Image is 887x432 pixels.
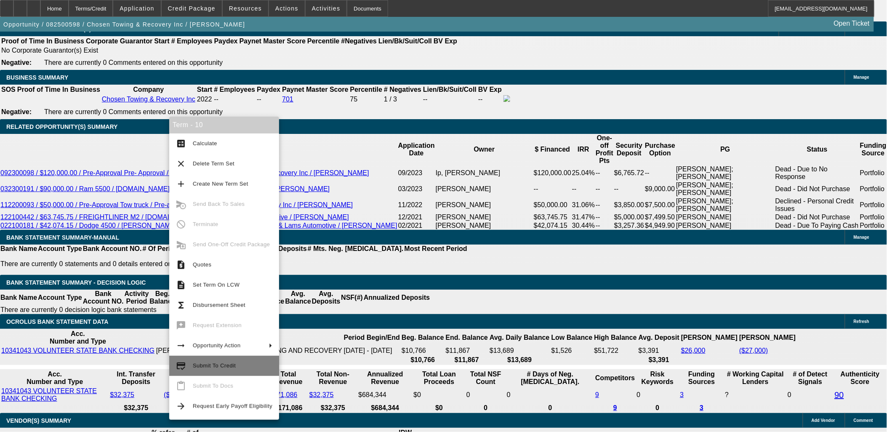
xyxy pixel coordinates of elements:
[725,391,729,398] span: Refresh to pull Number of Working Capital Lenders
[445,330,488,346] th: End. Balance
[307,37,339,45] b: Percentile
[149,290,176,306] th: Beg. Balance
[700,404,703,411] a: 3
[1,330,155,346] th: Acc. Number and Type
[1,85,16,94] th: SOS
[223,0,268,16] button: Resources
[269,0,305,16] button: Actions
[637,387,679,403] td: 0
[595,165,614,181] td: --
[6,318,108,325] span: OCROLUS BANK STATEMENT DATA
[256,95,281,104] td: --
[378,37,432,45] b: Lien/Bk/Suit/Coll
[787,370,834,386] th: # of Detect Signals
[413,404,465,412] th: $0
[551,347,593,355] td: $1,526
[506,370,594,386] th: # Days of Neg. [MEDICAL_DATA].
[676,213,775,221] td: [PERSON_NAME]
[831,16,873,31] a: Open Ticket
[645,181,676,197] td: $9,000.00
[110,391,134,398] a: $32,375
[156,347,343,355] td: [PERSON_NAME] DBA CHOSEN TOWING AND RECOVERY
[614,181,645,197] td: --
[6,74,68,81] span: BUSINESS SUMMARY
[176,361,186,371] mat-icon: credit_score
[169,117,279,133] div: Term - 10
[193,363,236,369] span: Submit To Credit
[595,213,614,221] td: --
[83,245,142,253] th: Bank Account NO.
[434,37,457,45] b: BV Exp
[860,181,887,197] td: Portfolio
[309,404,357,412] th: $32,375
[193,302,245,308] span: Disbursement Sheet
[1,46,461,55] td: No Corporate Guarantor(s) Exist
[398,221,435,230] td: 02/2021
[676,134,775,165] th: PG
[1,347,154,354] a: 10341043 VOLUNTEER STATE BANK CHECKING
[109,404,162,412] th: $32,375
[6,234,119,241] span: BANK STATEMENT SUMMARY-MANUAL
[44,59,223,66] span: There are currently 0 Comments entered on this opportunity
[645,134,676,165] th: Purchase Option
[435,134,533,165] th: Owner
[37,290,83,306] th: Account Type
[193,160,234,167] span: Delete Term Set
[681,347,706,354] a: $26,000
[860,134,887,165] th: Funding Source
[176,341,186,351] mat-icon: arrow_right_alt
[775,213,860,221] td: Dead - Did Not Purchase
[645,165,676,181] td: --
[193,342,241,349] span: Opportunity Action
[154,37,169,45] b: Start
[595,181,614,197] td: --
[86,37,152,45] b: Corporate Guarantor
[676,221,775,230] td: [PERSON_NAME]
[176,401,186,411] mat-icon: arrow_forward
[860,197,887,213] td: Portfolio
[638,347,680,355] td: $3,391
[614,197,645,213] td: $3,850.00
[3,21,245,28] span: Opportunity / 082500598 / Chosen Towing & Recovery Inc / [PERSON_NAME]
[197,95,213,104] td: 2022
[176,159,186,169] mat-icon: clear
[156,330,343,346] th: Acc. Holder Name
[269,391,298,398] a: $171,086
[645,221,676,230] td: $4,949.90
[595,370,635,386] th: Competitors
[214,86,255,93] b: # Employees
[350,86,382,93] b: Percentile
[344,330,400,346] th: Period Begin/End
[401,347,444,355] td: $10,766
[309,370,357,386] th: Total Non-Revenue
[398,213,435,221] td: 12/2021
[214,37,238,45] b: Paydex
[572,213,595,221] td: 31.47%
[257,86,280,93] b: Paydex
[17,85,101,94] th: Proof of Time In Business
[398,181,435,197] td: 03/2023
[572,181,595,197] td: --
[398,165,435,181] td: 09/2023
[193,261,211,268] span: Quotes
[435,181,533,197] td: [PERSON_NAME]
[1,37,85,45] th: Proof of Time In Business
[676,165,775,181] td: [PERSON_NAME]; [PERSON_NAME]
[401,330,444,346] th: Beg. Balance
[676,197,775,213] td: [PERSON_NAME]; [PERSON_NAME]
[358,391,412,399] div: $684,344
[344,347,400,355] td: [DATE] - [DATE]
[775,165,860,181] td: Dead - Due to No Response
[614,213,645,221] td: $5,000.00
[176,260,186,270] mat-icon: request_quote
[445,347,488,355] td: $11,867
[835,390,844,400] a: 90
[282,86,348,93] b: Paynet Master Score
[193,140,217,147] span: Calculate
[275,5,298,12] span: Actions
[775,197,860,213] td: Declined - Personal Credit Issues
[363,290,430,306] th: Annualized Deposits
[1,370,109,386] th: Acc. Number and Type
[445,356,488,364] th: $11,867
[6,123,117,130] span: RELATED OPPORTUNITY(S) SUMMARY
